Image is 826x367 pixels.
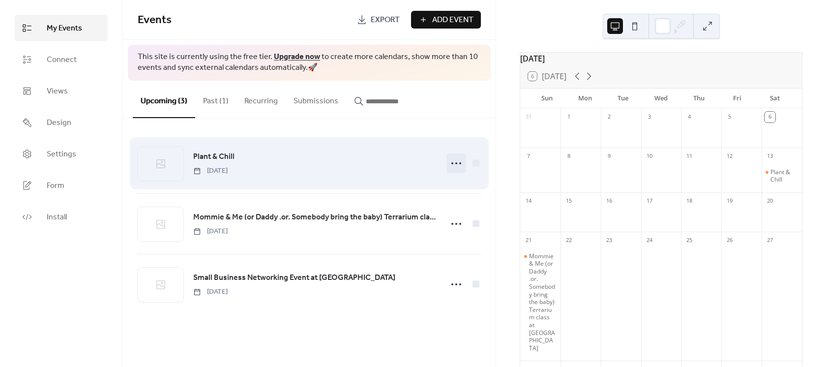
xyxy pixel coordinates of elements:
div: 1 [563,112,574,122]
span: Connect [47,54,77,66]
button: Upcoming (3) [133,81,195,118]
a: Install [15,204,108,230]
span: Install [47,212,67,223]
a: Export [350,11,407,29]
div: Sat [756,89,794,108]
a: Connect [15,46,108,73]
div: Plant & Chill [762,168,802,183]
button: Add Event [411,11,481,29]
span: Events [138,9,172,31]
button: Submissions [286,81,346,117]
div: 25 [684,235,695,246]
div: 7 [523,151,534,162]
span: Add Event [432,14,473,26]
a: Settings [15,141,108,167]
div: 24 [644,235,655,246]
div: 23 [604,235,615,246]
span: [DATE] [193,287,228,297]
span: Design [47,117,71,129]
div: Fri [718,89,756,108]
div: [DATE] [520,53,802,64]
span: This site is currently using the free tier. to create more calendars, show more than 10 events an... [138,52,481,74]
div: 16 [604,196,615,207]
button: Recurring [236,81,286,117]
div: 27 [765,235,775,246]
span: Mommie & Me (or Daddy .or. Somebody bring the baby) Terrarium class at [GEOGRAPHIC_DATA] [193,212,437,223]
button: Past (1) [195,81,236,117]
div: 21 [523,235,534,246]
div: 19 [724,196,735,207]
div: Thu [680,89,718,108]
span: Form [47,180,64,192]
div: Mon [566,89,604,108]
span: My Events [47,23,82,34]
div: 14 [523,196,534,207]
span: [DATE] [193,226,228,237]
div: Plant & Chill [770,168,798,183]
div: 4 [684,112,695,122]
div: 5 [724,112,735,122]
a: Small Business Networking Event at [GEOGRAPHIC_DATA] [193,272,395,284]
div: 20 [765,196,775,207]
div: 6 [765,112,775,122]
div: 3 [644,112,655,122]
div: 2 [604,112,615,122]
a: Views [15,78,108,104]
div: 17 [644,196,655,207]
div: Mommie & Me (or Daddy .or. Somebody bring the baby) Terrarium class at Kultivate [520,252,560,352]
div: 15 [563,196,574,207]
span: Settings [47,149,76,160]
div: 9 [604,151,615,162]
div: 12 [724,151,735,162]
div: 31 [523,112,534,122]
div: 18 [684,196,695,207]
span: [DATE] [193,166,228,176]
a: Mommie & Me (or Daddy .or. Somebody bring the baby) Terrarium class at [GEOGRAPHIC_DATA] [193,211,437,224]
div: Wed [642,89,680,108]
span: Views [47,86,68,97]
a: Plant & Chill [193,151,235,163]
span: Export [371,14,400,26]
div: 11 [684,151,695,162]
div: Sun [528,89,566,108]
div: Mommie & Me (or Daddy .or. Somebody bring the baby) Terrarium class at [GEOGRAPHIC_DATA] [529,252,557,352]
div: 26 [724,235,735,246]
a: My Events [15,15,108,41]
div: 22 [563,235,574,246]
a: Upgrade now [274,49,320,64]
a: Form [15,172,108,199]
a: Design [15,109,108,136]
div: 13 [765,151,775,162]
div: Tue [604,89,642,108]
div: 10 [644,151,655,162]
div: 8 [563,151,574,162]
